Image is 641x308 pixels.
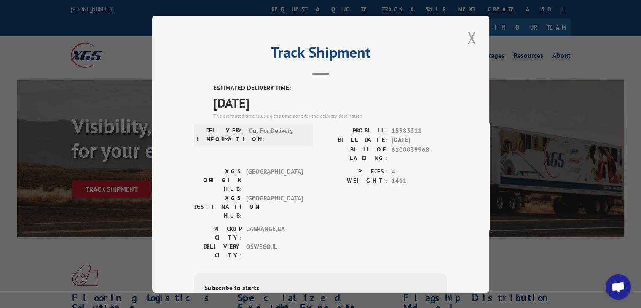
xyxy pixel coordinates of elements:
[194,167,242,193] label: XGS ORIGIN HUB:
[194,224,242,242] label: PICKUP CITY:
[321,176,387,186] label: WEIGHT:
[213,84,447,93] label: ESTIMATED DELIVERY TIME:
[246,167,303,193] span: [GEOGRAPHIC_DATA]
[464,26,479,49] button: Close modal
[321,167,387,176] label: PIECES:
[194,46,447,62] h2: Track Shipment
[246,193,303,220] span: [GEOGRAPHIC_DATA]
[204,282,437,294] div: Subscribe to alerts
[392,167,447,176] span: 4
[392,135,447,145] span: [DATE]
[249,126,306,143] span: Out For Delivery
[213,112,447,119] div: The estimated time is using the time zone for the delivery destination.
[213,93,447,112] span: [DATE]
[392,126,447,135] span: 15983311
[392,176,447,186] span: 1411
[392,145,447,162] span: 6100039968
[606,274,631,300] a: Open chat
[321,135,387,145] label: BILL DATE:
[197,126,244,143] label: DELIVERY INFORMATION:
[194,242,242,259] label: DELIVERY CITY:
[246,242,303,259] span: OSWEGO , IL
[321,126,387,135] label: PROBILL:
[321,145,387,162] label: BILL OF LADING:
[246,224,303,242] span: LAGRANGE , GA
[194,193,242,220] label: XGS DESTINATION HUB:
